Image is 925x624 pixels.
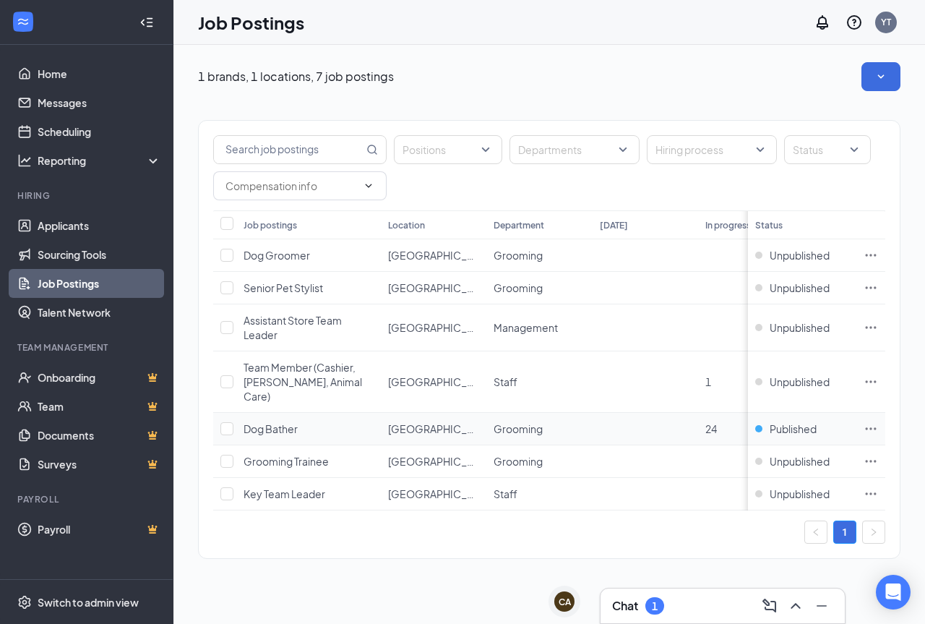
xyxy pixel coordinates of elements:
th: [DATE] [593,210,698,239]
div: 1 [652,600,658,612]
svg: Analysis [17,153,32,168]
td: Management [486,304,592,351]
td: Grooming [486,272,592,304]
span: Unpublished [770,248,830,262]
svg: Settings [17,595,32,610]
span: [GEOGRAPHIC_DATA] - 0238 [388,321,525,334]
button: ChevronUp [784,594,807,617]
span: [GEOGRAPHIC_DATA] - 0238 [388,281,525,294]
svg: Ellipses [864,422,878,436]
span: Unpublished [770,454,830,469]
span: Assistant Store Team Leader [244,314,342,341]
div: Switch to admin view [38,595,139,610]
span: [GEOGRAPHIC_DATA] - 0238 [388,375,525,388]
svg: Ellipses [864,487,878,501]
li: Previous Page [804,521,827,544]
a: Home [38,59,161,88]
svg: QuestionInfo [846,14,863,31]
a: 1 [834,521,856,543]
span: Key Team Leader [244,487,325,500]
span: Unpublished [770,375,830,389]
div: Job postings [244,219,297,231]
a: DocumentsCrown [38,421,161,450]
td: Yorkville - 0238 [381,239,486,272]
svg: Minimize [813,597,830,615]
span: Unpublished [770,320,830,335]
h3: Chat [612,598,638,614]
span: [GEOGRAPHIC_DATA] - 0238 [388,487,525,500]
td: Yorkville - 0238 [381,351,486,413]
div: Hiring [17,189,158,202]
button: ComposeMessage [758,594,781,617]
a: OnboardingCrown [38,363,161,392]
span: Unpublished [770,281,830,295]
span: Grooming [494,281,543,294]
span: Staff [494,375,517,388]
td: Yorkville - 0238 [381,478,486,510]
td: Staff [486,478,592,510]
svg: ChevronUp [787,597,804,615]
svg: ChevronDown [363,180,374,192]
div: CA [559,596,571,608]
a: Talent Network [38,298,161,327]
svg: Ellipses [864,454,878,469]
p: 1 brands, 1 locations, 7 job postings [198,69,394,85]
th: Status [748,210,856,239]
button: Minimize [810,594,833,617]
span: Published [770,422,817,436]
span: 24 [705,422,717,435]
a: SurveysCrown [38,450,161,479]
div: Payroll [17,493,158,505]
span: Senior Pet Stylist [244,281,323,294]
td: Grooming [486,413,592,445]
a: Sourcing Tools [38,240,161,269]
td: Yorkville - 0238 [381,272,486,304]
svg: ComposeMessage [761,597,778,615]
div: Department [494,219,544,231]
span: Grooming [494,455,543,468]
td: Yorkville - 0238 [381,413,486,445]
div: Reporting [38,153,162,168]
svg: Ellipses [864,281,878,295]
a: Messages [38,88,161,117]
a: PayrollCrown [38,515,161,544]
div: YT [881,16,891,28]
div: Location [388,219,425,231]
span: Grooming [494,249,543,262]
button: right [862,521,885,544]
button: left [804,521,827,544]
input: Compensation info [225,178,357,194]
a: TeamCrown [38,392,161,421]
li: Next Page [862,521,885,544]
a: Applicants [38,211,161,240]
td: Yorkville - 0238 [381,445,486,478]
svg: Notifications [814,14,831,31]
span: Team Member (Cashier, [PERSON_NAME], Animal Care) [244,361,362,403]
svg: Collapse [139,15,154,30]
span: Dog Groomer [244,249,310,262]
svg: SmallChevronDown [874,69,888,84]
td: Grooming [486,239,592,272]
svg: MagnifyingGlass [366,144,378,155]
span: Grooming Trainee [244,455,329,468]
td: Staff [486,351,592,413]
svg: Ellipses [864,375,878,389]
span: Unpublished [770,487,830,501]
span: Dog Bather [244,422,298,435]
td: Grooming [486,445,592,478]
span: 1 [705,375,711,388]
h1: Job Postings [198,10,304,35]
svg: WorkstreamLogo [16,14,30,29]
span: [GEOGRAPHIC_DATA] - 0238 [388,422,525,435]
span: right [869,528,878,537]
span: Staff [494,487,517,500]
td: Yorkville - 0238 [381,304,486,351]
span: Grooming [494,422,543,435]
div: Open Intercom Messenger [876,575,911,610]
a: Scheduling [38,117,161,146]
button: SmallChevronDown [861,62,900,91]
a: Job Postings [38,269,161,298]
span: [GEOGRAPHIC_DATA] - 0238 [388,455,525,468]
input: Search job postings [214,136,363,163]
span: [GEOGRAPHIC_DATA] - 0238 [388,249,525,262]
